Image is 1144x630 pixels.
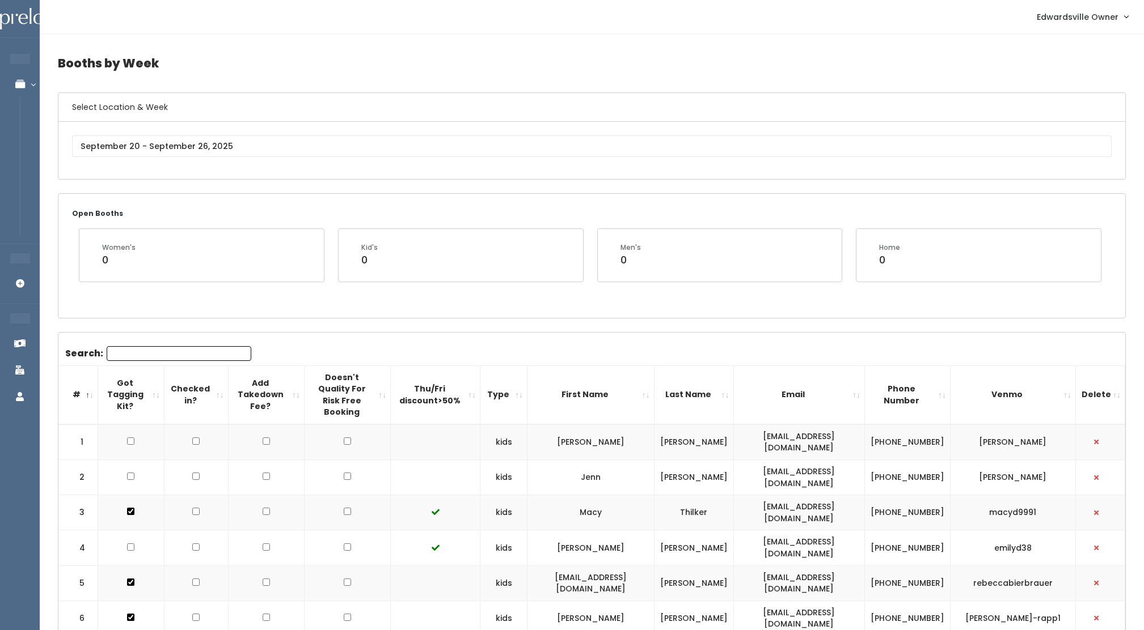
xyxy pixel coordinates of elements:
[480,365,527,424] th: Type: activate to sort column ascending
[654,424,733,460] td: [PERSON_NAME]
[654,365,733,424] th: Last Name: activate to sort column ascending
[950,495,1075,530] td: macyd9991
[361,242,378,253] div: Kid's
[733,530,864,565] td: [EMAIL_ADDRESS][DOMAIN_NAME]
[58,530,98,565] td: 4
[58,565,98,601] td: 5
[58,460,98,495] td: 2
[361,253,378,267] div: 0
[864,495,950,530] td: [PHONE_NUMBER]
[480,565,527,601] td: kids
[733,495,864,530] td: [EMAIL_ADDRESS][DOMAIN_NAME]
[950,530,1075,565] td: emilyd38
[864,424,950,460] td: [PHONE_NUMBER]
[102,242,136,253] div: Women's
[733,424,864,460] td: [EMAIL_ADDRESS][DOMAIN_NAME]
[620,242,641,253] div: Men's
[305,365,391,424] th: Doesn't Quality For Risk Free Booking : activate to sort column ascending
[864,565,950,601] td: [PHONE_NUMBER]
[527,424,654,460] td: [PERSON_NAME]
[654,460,733,495] td: [PERSON_NAME]
[864,365,950,424] th: Phone Number: activate to sort column ascending
[527,460,654,495] td: Jenn
[620,253,641,267] div: 0
[228,365,305,424] th: Add Takedown Fee?: activate to sort column ascending
[58,424,98,460] td: 1
[58,365,98,424] th: #: activate to sort column descending
[391,365,480,424] th: Thu/Fri discount&gt;50%: activate to sort column ascending
[480,495,527,530] td: kids
[950,365,1075,424] th: Venmo: activate to sort column ascending
[733,460,864,495] td: [EMAIL_ADDRESS][DOMAIN_NAME]
[654,530,733,565] td: [PERSON_NAME]
[1037,11,1118,23] span: Edwardsville Owner
[58,495,98,530] td: 3
[527,530,654,565] td: [PERSON_NAME]
[72,208,123,218] small: Open Booths
[654,565,733,601] td: [PERSON_NAME]
[98,365,164,424] th: Got Tagging Kit?: activate to sort column ascending
[950,460,1075,495] td: [PERSON_NAME]
[72,135,1112,157] input: September 20 - September 26, 2025
[527,365,654,424] th: First Name: activate to sort column ascending
[950,565,1075,601] td: rebeccabierbrauer
[733,565,864,601] td: [EMAIL_ADDRESS][DOMAIN_NAME]
[879,253,900,267] div: 0
[864,530,950,565] td: [PHONE_NUMBER]
[527,565,654,601] td: [EMAIL_ADDRESS][DOMAIN_NAME]
[733,365,864,424] th: Email: activate to sort column ascending
[879,242,900,253] div: Home
[102,253,136,267] div: 0
[65,346,251,361] label: Search:
[480,424,527,460] td: kids
[654,495,733,530] td: Thilker
[58,48,1126,79] h4: Booths by Week
[527,495,654,530] td: Macy
[480,460,527,495] td: kids
[107,346,251,361] input: Search:
[58,93,1125,122] h6: Select Location & Week
[864,460,950,495] td: [PHONE_NUMBER]
[480,530,527,565] td: kids
[950,424,1075,460] td: [PERSON_NAME]
[1075,365,1125,424] th: Delete: activate to sort column ascending
[1025,5,1139,29] a: Edwardsville Owner
[164,365,228,424] th: Checked in?: activate to sort column ascending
